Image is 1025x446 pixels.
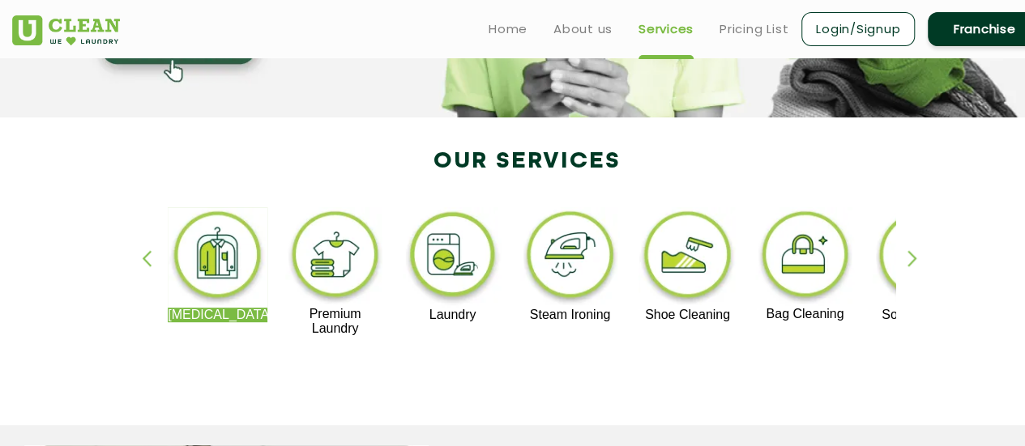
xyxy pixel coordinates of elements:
p: Steam Ironing [520,308,620,322]
img: dry_cleaning_11zon.webp [168,207,267,308]
a: About us [553,19,613,39]
p: Premium Laundry [285,307,385,336]
a: Login/Signup [801,12,915,46]
img: steam_ironing_11zon.webp [520,207,620,308]
a: Services [638,19,694,39]
img: UClean Laundry and Dry Cleaning [12,15,120,45]
a: Pricing List [720,19,788,39]
p: Bag Cleaning [755,307,855,321]
img: bag_cleaning_11zon.webp [755,207,855,307]
img: shoe_cleaning_11zon.webp [638,207,737,308]
p: Laundry [403,308,502,322]
a: Home [489,19,527,39]
p: Shoe Cleaning [638,308,737,322]
p: [MEDICAL_DATA] [168,308,267,322]
img: sofa_cleaning_11zon.webp [873,207,972,308]
img: premium_laundry_cleaning_11zon.webp [285,207,385,307]
p: Sofa Cleaning [873,308,972,322]
img: laundry_cleaning_11zon.webp [403,207,502,308]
